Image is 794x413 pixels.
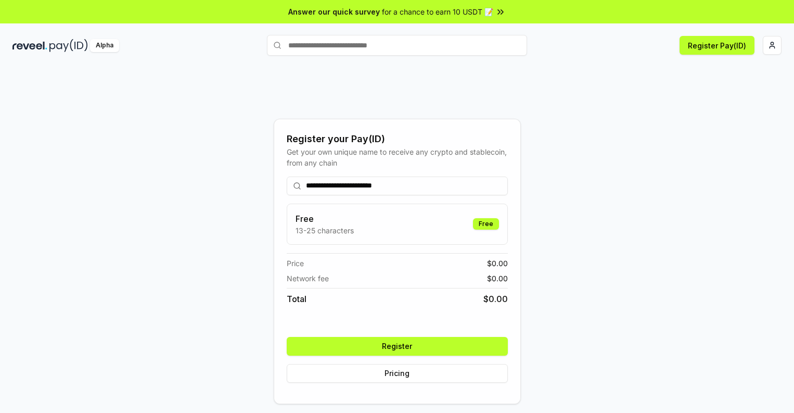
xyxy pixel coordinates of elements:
[12,39,47,52] img: reveel_dark
[487,273,508,284] span: $ 0.00
[487,258,508,269] span: $ 0.00
[382,6,493,17] span: for a chance to earn 10 USDT 📝
[49,39,88,52] img: pay_id
[296,212,354,225] h3: Free
[287,146,508,168] div: Get your own unique name to receive any crypto and stablecoin, from any chain
[296,225,354,236] p: 13-25 characters
[287,258,304,269] span: Price
[287,293,306,305] span: Total
[287,132,508,146] div: Register your Pay(ID)
[287,364,508,383] button: Pricing
[90,39,119,52] div: Alpha
[473,218,499,230] div: Free
[287,273,329,284] span: Network fee
[680,36,754,55] button: Register Pay(ID)
[483,293,508,305] span: $ 0.00
[287,337,508,356] button: Register
[288,6,380,17] span: Answer our quick survey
